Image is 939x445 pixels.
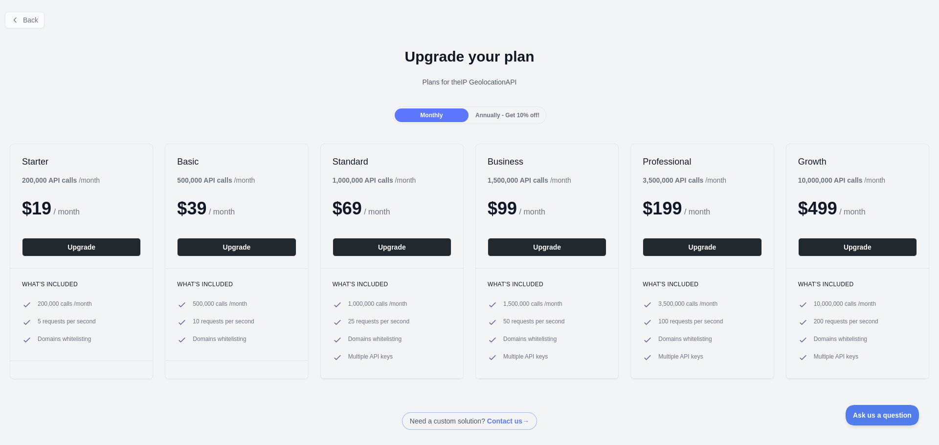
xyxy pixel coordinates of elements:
div: / month [488,175,571,185]
b: 3,500,000 API calls [643,176,703,184]
h2: Standard [333,156,451,168]
b: 1,000,000 API calls [333,176,393,184]
span: $ 99 [488,198,517,218]
iframe: Toggle Customer Support [846,405,919,425]
b: 1,500,000 API calls [488,176,548,184]
h2: Business [488,156,606,168]
div: / month [643,175,726,185]
span: $ 199 [643,198,682,218]
h2: Professional [643,156,761,168]
div: / month [333,175,416,185]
